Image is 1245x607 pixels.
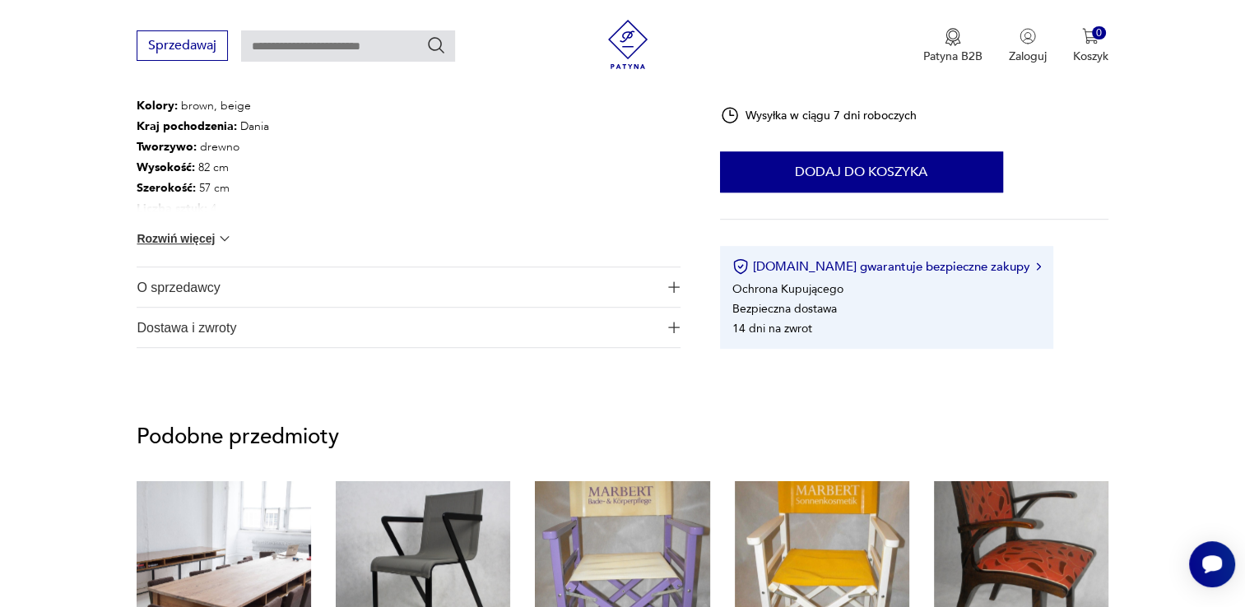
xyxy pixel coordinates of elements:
[137,157,286,178] p: 82 cm
[1073,28,1108,64] button: 0Koszyk
[923,28,983,64] button: Patyna B2B
[732,258,749,275] img: Ikona certyfikatu
[668,322,680,333] img: Ikona plusa
[1073,49,1108,64] p: Koszyk
[137,116,286,137] p: Dania
[216,230,233,247] img: chevron down
[923,49,983,64] p: Patyna B2B
[426,35,446,55] button: Szukaj
[1009,28,1047,64] button: Zaloguj
[1189,541,1235,587] iframe: Smartsupp widget button
[137,308,657,347] span: Dostawa i zwroty
[720,151,1003,192] button: Dodaj do koszyka
[1009,49,1047,64] p: Zaloguj
[732,280,843,296] li: Ochrona Kupującego
[1036,262,1041,271] img: Ikona strzałki w prawo
[137,201,207,216] b: Liczba sztuk :
[137,180,196,196] b: Szerokość :
[720,105,917,125] div: Wysyłka w ciągu 7 dni roboczych
[137,137,286,157] p: drewno
[137,427,1108,447] p: Podobne przedmioty
[732,320,812,336] li: 14 dni na zwrot
[732,258,1041,275] button: [DOMAIN_NAME] gwarantuje bezpieczne zakupy
[137,98,178,114] b: Kolory :
[1020,28,1036,44] img: Ikonka użytkownika
[1092,26,1106,40] div: 0
[137,118,237,134] b: Kraj pochodzenia :
[137,267,657,307] span: O sprzedawcy
[137,30,228,61] button: Sprzedawaj
[137,95,286,116] p: brown, beige
[1082,28,1099,44] img: Ikona koszyka
[137,178,286,198] p: 57 cm
[668,281,680,293] img: Ikona plusa
[137,230,232,247] button: Rozwiń więcej
[137,267,680,307] button: Ikona plusaO sprzedawcy
[137,198,286,219] p: 4
[732,300,837,316] li: Bezpieczna dostawa
[603,20,653,69] img: Patyna - sklep z meblami i dekoracjami vintage
[137,139,197,155] b: Tworzywo :
[945,28,961,46] img: Ikona medalu
[137,160,195,175] b: Wysokość :
[923,28,983,64] a: Ikona medaluPatyna B2B
[137,308,680,347] button: Ikona plusaDostawa i zwroty
[137,41,228,53] a: Sprzedawaj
